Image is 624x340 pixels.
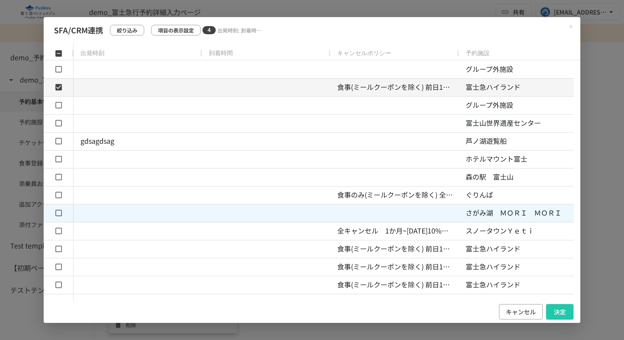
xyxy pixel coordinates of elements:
[337,243,453,254] p: 食事(ミールクーポンを除く) 前日12時から100%
[466,118,581,129] p: 富士山世界遺産センター
[466,279,581,290] p: 富士急ハイランド
[546,304,573,320] button: 決定
[337,189,453,201] p: 食事のみ(ミールクーポンを除く) 全キャンセル[DATE]から[DATE]10% [DATE]から[DATE]が30% [DATE]が[DATE]50% [DATE]から当日が100% 減員キャ...
[202,26,216,35] span: 4
[466,100,581,111] p: グループ外施設
[466,154,581,165] p: ホテルマウント富士
[466,261,581,272] p: 富士急ハイランド
[466,243,581,254] p: 富士急ハイランド
[466,207,581,219] p: さがみ湖 ＭＯＲＩ ＭＯＲＩ
[151,25,201,35] button: 項目の表示設定
[80,136,196,147] p: gdsagdsag
[217,26,264,34] p: 出発時刻: 到着時間: キャンセルポリシー: 予約施設
[117,26,137,34] p: 絞り込み
[158,26,194,34] p: 項目の表示設定
[466,64,581,75] p: グループ外施設
[466,50,490,57] span: 予約施設
[337,50,391,57] span: キャンセルポリシー
[466,82,581,93] p: 富士急ハイランド
[209,50,233,57] span: 到着時間
[466,136,581,147] p: 芦ノ湖遊覧船
[337,82,453,93] p: 食事(ミールクーポンを除く) 前日12時から100%
[499,304,543,320] button: キャンセル
[337,261,453,272] p: 食事(ミールクーポンを除く) 前日12時から100%
[80,50,104,57] span: 出発時刻
[54,24,103,36] p: SFA/CRM連携
[337,279,453,290] p: 食事(ミールクーポンを除く) 前日12時から100%
[466,225,581,237] p: スノータウンＹｅｔｉ
[337,225,453,237] p: 全キャンセル 1か月~[DATE]10% 20~[DATE]30% 10~[DATE]50% [DATE]~当日100％ 一部キャンセル 20~[DATE]20% 6~[DATE]50% 前日~...
[110,25,144,35] button: 絞り込み
[565,21,577,33] button: Close modal
[466,171,581,183] p: 森の駅 富士山
[466,189,581,201] p: ぐりんぱ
